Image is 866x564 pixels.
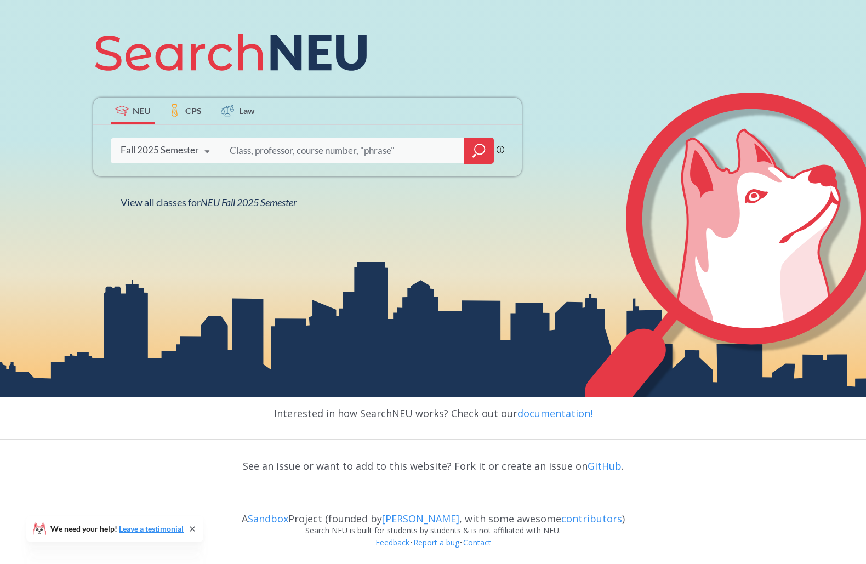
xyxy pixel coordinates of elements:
span: Law [239,104,255,117]
a: Feedback [375,537,410,548]
a: [PERSON_NAME] [382,512,459,525]
span: NEU Fall 2025 Semester [201,196,297,208]
span: CPS [185,104,202,117]
span: NEU [133,104,151,117]
a: Report a bug [413,537,460,548]
a: documentation! [517,407,592,420]
svg: magnifying glass [472,143,486,158]
a: Contact [463,537,492,548]
div: Fall 2025 Semester [121,144,199,156]
a: contributors [561,512,622,525]
a: Sandbox [248,512,288,525]
input: Class, professor, course number, "phrase" [229,139,457,162]
span: View all classes for [121,196,297,208]
a: GitHub [588,459,622,472]
div: magnifying glass [464,138,494,164]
